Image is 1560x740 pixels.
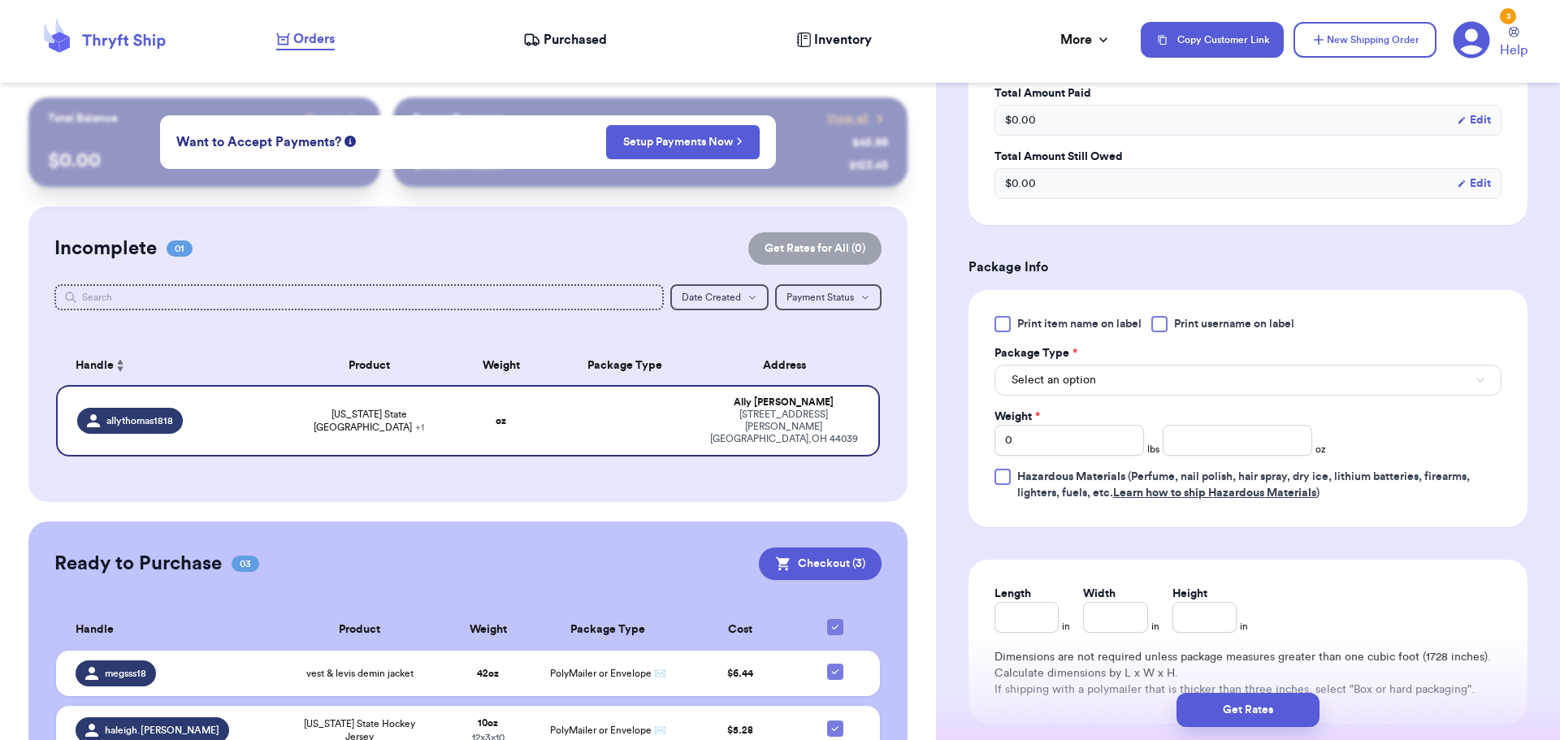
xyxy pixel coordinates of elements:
[827,110,888,127] a: View all
[232,556,259,572] span: 03
[550,346,699,385] th: Package Type
[76,621,114,638] span: Handle
[994,586,1031,602] label: Length
[708,409,859,445] div: [STREET_ADDRESS][PERSON_NAME] [GEOGRAPHIC_DATA] , OH 44039
[415,422,424,432] span: + 1
[968,257,1527,277] h3: Package Info
[1240,620,1248,633] span: in
[814,30,872,50] span: Inventory
[852,135,888,151] div: $ 45.99
[759,547,882,580] button: Checkout (3)
[1005,112,1036,128] span: $ 0.00
[1174,316,1294,332] span: Print username on label
[306,667,414,680] span: vest & levis demin jacket
[708,396,859,409] div: Ally [PERSON_NAME]
[682,292,741,302] span: Date Created
[276,29,335,50] a: Orders
[477,669,499,678] strong: 42 oz
[606,125,760,159] button: Setup Payments Now
[114,356,127,375] button: Sort ascending
[452,346,551,385] th: Weight
[1151,620,1159,633] span: in
[1500,8,1516,24] div: 3
[48,110,118,127] p: Total Balance
[699,346,880,385] th: Address
[1293,22,1436,58] button: New Shipping Order
[1005,175,1036,192] span: $ 0.00
[994,149,1501,165] label: Total Amount Still Owed
[54,284,665,310] input: Search
[1060,30,1111,50] div: More
[544,30,607,50] span: Purchased
[167,240,193,257] span: 01
[496,416,506,426] strong: oz
[1012,372,1096,388] span: Select an option
[1062,620,1070,633] span: in
[727,669,753,678] span: $ 6.44
[994,85,1501,102] label: Total Amount Paid
[76,357,114,374] span: Handle
[1457,112,1491,128] button: Edit
[550,725,666,735] span: PolyMailer or Envelope ✉️
[306,110,361,127] a: Payout
[440,609,535,651] th: Weight
[413,110,503,127] p: Recent Payments
[786,292,854,302] span: Payment Status
[478,718,498,728] strong: 10 oz
[849,158,888,174] div: $ 123.45
[1017,471,1125,483] span: Hazardous Materials
[105,724,219,737] span: haleigh.[PERSON_NAME]
[287,346,452,385] th: Product
[994,409,1040,425] label: Weight
[279,609,440,651] th: Product
[1113,487,1316,499] a: Learn how to ship Hazardous Materials
[680,609,800,651] th: Cost
[1457,175,1491,192] button: Edit
[796,30,872,50] a: Inventory
[1500,41,1527,60] span: Help
[536,609,680,651] th: Package Type
[297,408,442,434] span: [US_STATE] State [GEOGRAPHIC_DATA]
[1017,471,1470,499] span: (Perfume, nail polish, hair spray, dry ice, lithium batteries, firearms, lighters, fuels, etc. )
[670,284,769,310] button: Date Created
[48,148,361,174] p: $ 0.00
[105,667,146,680] span: megsss18
[727,725,753,735] span: $ 5.28
[994,365,1501,396] button: Select an option
[748,232,882,265] button: Get Rates for All (0)
[1176,693,1319,727] button: Get Rates
[623,134,743,150] a: Setup Payments Now
[293,29,335,49] span: Orders
[306,110,341,127] span: Payout
[1453,21,1490,58] a: 3
[523,30,607,50] a: Purchased
[1017,316,1142,332] span: Print item name on label
[827,110,869,127] span: View all
[1500,27,1527,60] a: Help
[106,414,173,427] span: allythomas1818
[550,669,666,678] span: PolyMailer or Envelope ✉️
[775,284,882,310] button: Payment Status
[1147,443,1159,456] span: lbs
[1315,443,1326,456] span: oz
[54,551,222,577] h2: Ready to Purchase
[176,132,341,152] span: Want to Accept Payments?
[1083,586,1116,602] label: Width
[994,345,1077,361] label: Package Type
[994,649,1501,698] div: Dimensions are not required unless package measures greater than one cubic foot (1728 inches). Ca...
[1141,22,1284,58] button: Copy Customer Link
[1172,586,1207,602] label: Height
[54,236,157,262] h2: Incomplete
